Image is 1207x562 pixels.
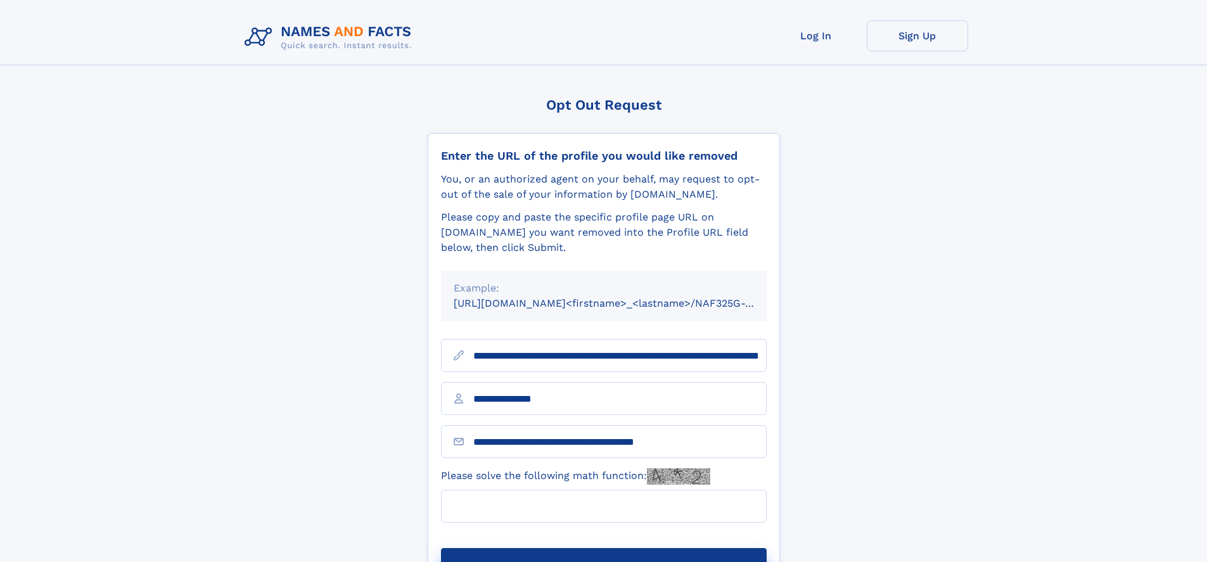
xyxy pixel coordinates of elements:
[428,97,780,113] div: Opt Out Request
[239,20,422,54] img: Logo Names and Facts
[441,210,767,255] div: Please copy and paste the specific profile page URL on [DOMAIN_NAME] you want removed into the Pr...
[454,297,791,309] small: [URL][DOMAIN_NAME]<firstname>_<lastname>/NAF325G-xxxxxxxx
[441,149,767,163] div: Enter the URL of the profile you would like removed
[441,468,710,485] label: Please solve the following math function:
[867,20,968,51] a: Sign Up
[454,281,754,296] div: Example:
[765,20,867,51] a: Log In
[441,172,767,202] div: You, or an authorized agent on your behalf, may request to opt-out of the sale of your informatio...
